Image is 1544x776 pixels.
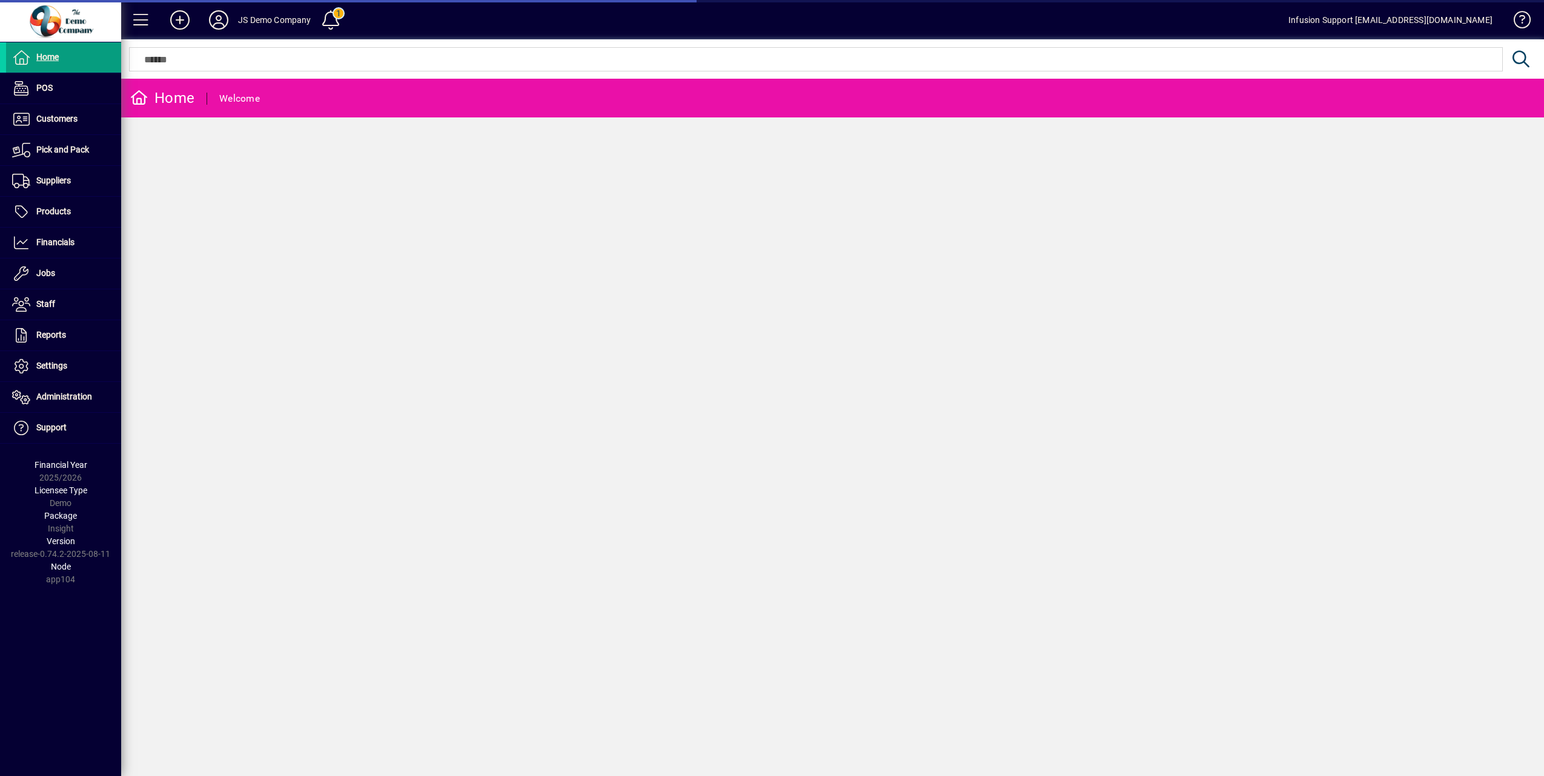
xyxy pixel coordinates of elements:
[6,166,121,196] a: Suppliers
[6,228,121,258] a: Financials
[36,361,67,370] span: Settings
[6,258,121,289] a: Jobs
[35,460,87,470] span: Financial Year
[6,104,121,134] a: Customers
[238,10,311,30] div: JS Demo Company
[47,536,75,546] span: Version
[36,52,59,62] span: Home
[44,511,77,521] span: Package
[35,485,87,495] span: Licensee Type
[36,114,78,123] span: Customers
[36,83,53,93] span: POS
[36,268,55,278] span: Jobs
[6,413,121,443] a: Support
[199,9,238,31] button: Profile
[219,89,260,108] div: Welcome
[36,176,71,185] span: Suppliers
[36,145,89,154] span: Pick and Pack
[36,206,71,216] span: Products
[161,9,199,31] button: Add
[1288,10,1493,30] div: Infusion Support [EMAIL_ADDRESS][DOMAIN_NAME]
[36,237,75,247] span: Financials
[36,423,67,432] span: Support
[36,392,92,401] span: Administration
[6,73,121,104] a: POS
[6,197,121,227] a: Products
[6,135,121,165] a: Pick and Pack
[51,562,71,571] span: Node
[36,299,55,309] span: Staff
[36,330,66,340] span: Reports
[6,320,121,350] a: Reports
[130,88,194,108] div: Home
[6,382,121,412] a: Administration
[6,289,121,320] a: Staff
[6,351,121,381] a: Settings
[1505,2,1529,42] a: Knowledge Base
